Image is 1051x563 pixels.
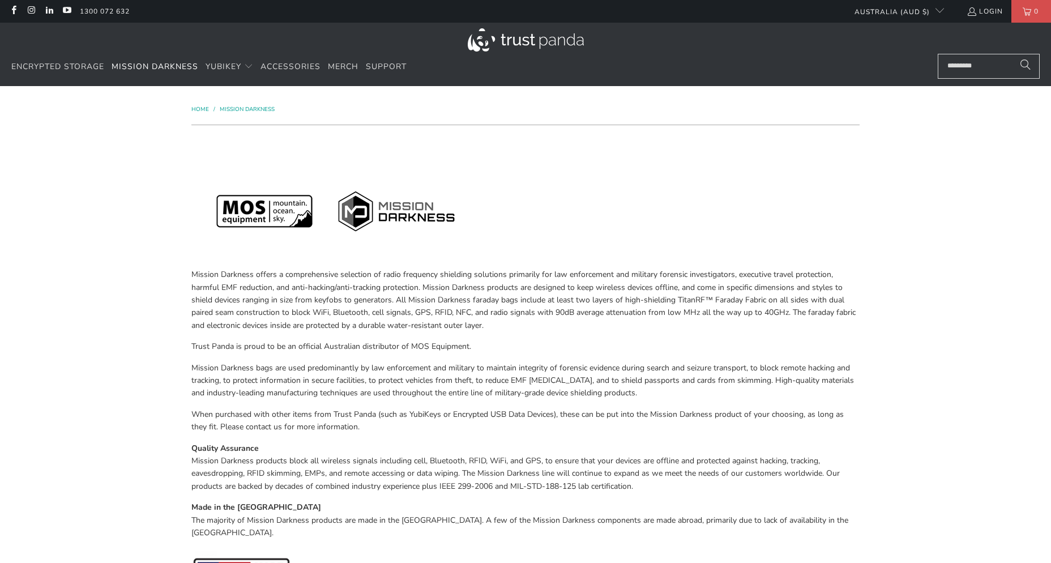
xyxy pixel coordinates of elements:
span: Encrypted Storage [11,61,104,72]
p: Trust Panda is proud to be an official Australian distributor of MOS Equipment. [191,340,860,353]
a: Trust Panda Australia on LinkedIn [44,7,54,16]
span: YubiKey [206,61,241,72]
a: 1300 072 632 [80,5,130,18]
p: Mission Darkness products block all wireless signals including cell, Bluetooth, RFID, WiFi, and G... [191,442,860,493]
a: Merch [328,54,358,80]
a: Mission Darkness [220,105,275,113]
span: Home [191,105,209,113]
p: When purchased with other items from Trust Panda (such as YubiKeys or Encrypted USB Data Devices)... [191,408,860,434]
span: Accessories [260,61,321,72]
strong: Made in the [GEOGRAPHIC_DATA] [191,502,321,513]
p: Mission Darkness bags are used predominantly by law enforcement and military to maintain integrit... [191,362,860,400]
span: Merch [328,61,358,72]
nav: Translation missing: en.navigation.header.main_nav [11,54,407,80]
a: Trust Panda Australia on Instagram [26,7,36,16]
a: Support [366,54,407,80]
strong: Quality Assurance [191,443,259,454]
span: radio signals with 90dB average attenuation from low MHz all the way up to 40GHz [490,307,789,318]
a: Login [967,5,1003,18]
p: Mission Darkness offers a comprehensive selection of radio frequency shielding solutions primaril... [191,268,860,332]
p: The majority of Mission Darkness products are made in the [GEOGRAPHIC_DATA]. A few of the Mission... [191,501,860,539]
span: / [213,105,215,113]
span: Mission Darkness [112,61,198,72]
summary: YubiKey [206,54,253,80]
a: Trust Panda Australia on YouTube [62,7,71,16]
input: Search... [938,54,1040,79]
button: Search [1011,54,1040,79]
a: Trust Panda Australia on Facebook [8,7,18,16]
a: Accessories [260,54,321,80]
span: Support [366,61,407,72]
a: Encrypted Storage [11,54,104,80]
a: Mission Darkness [112,54,198,80]
img: Trust Panda Australia [468,28,584,52]
a: Home [191,105,211,113]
